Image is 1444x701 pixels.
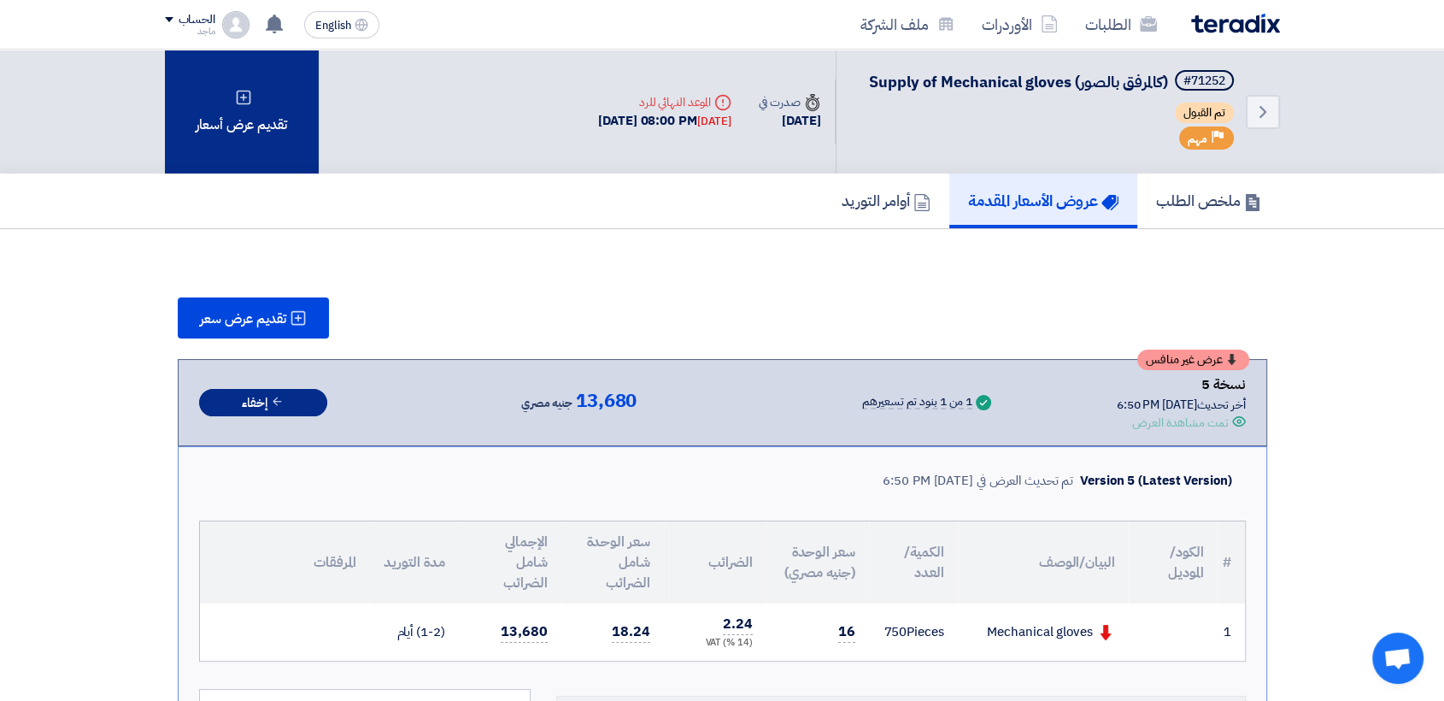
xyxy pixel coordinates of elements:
a: الأوردرات [968,4,1071,44]
span: Supply of Mechanical gloves (كالمرفق بالصور) [869,70,1168,93]
span: مهم [1188,131,1207,147]
td: Pieces [869,604,958,661]
div: الحساب [179,13,215,27]
span: English [315,20,351,32]
th: مدة التوريد [370,521,459,604]
img: Teradix logo [1191,14,1280,33]
span: 16 [838,621,855,643]
h5: ملخص الطلب [1156,191,1261,210]
span: تم القبول [1175,103,1234,123]
span: تقديم عرض سعر [200,312,286,326]
img: profile_test.png [222,11,249,38]
h5: عروض الأسعار المقدمة [968,191,1118,210]
th: الكود/الموديل [1129,521,1218,604]
button: إخفاء [199,389,327,417]
div: نسخة 5 [1117,374,1246,396]
th: سعر الوحدة (جنيه مصري) [766,521,869,604]
a: ملف الشركة [847,4,968,44]
div: تقديم عرض أسعار [165,50,319,174]
div: الموعد النهائي للرد [598,93,731,111]
span: عرض غير منافس [1146,354,1223,366]
h5: Supply of Mechanical gloves (كالمرفق بالصور) [869,70,1237,94]
span: 18.24 [612,621,650,643]
div: [DATE] [697,113,731,130]
div: تم تحديث العرض في [DATE] 6:50 PM [883,471,1073,491]
th: الضرائب [664,521,766,604]
th: الكمية/العدد [869,521,958,604]
div: [DATE] 08:00 PM [598,111,731,131]
span: جنيه مصري [521,393,572,414]
a: ملخص الطلب [1137,174,1280,228]
button: English [304,11,379,38]
div: أخر تحديث [DATE] 6:50 PM [1117,396,1246,414]
span: 2.24 [723,614,753,635]
span: 750 [883,622,907,641]
a: Open chat [1372,633,1423,684]
div: Mechanical gloves [971,622,1115,642]
div: [DATE] [759,111,820,131]
button: تقديم عرض سعر [178,297,329,339]
a: الطلبات [1071,4,1171,44]
div: 1 من 1 بنود تم تسعيرهم [862,396,972,409]
div: تمت مشاهدة العرض [1132,414,1228,432]
a: أوامر التوريد [823,174,949,228]
th: المرفقات [200,521,370,604]
div: (14 %) VAT [678,636,753,651]
th: سعر الوحدة شامل الضرائب [561,521,664,604]
span: 13,680 [576,391,637,411]
td: 1 [1218,604,1245,661]
a: عروض الأسعار المقدمة [949,174,1137,228]
h5: أوامر التوريد [842,191,930,210]
div: #71252 [1183,75,1225,87]
span: 13,680 [501,621,547,643]
th: الإجمالي شامل الضرائب [459,521,561,604]
div: Version 5 (Latest Version) [1080,471,1231,491]
th: البيان/الوصف [958,521,1129,604]
div: ماجد [165,27,215,36]
div: صدرت في [759,93,820,111]
td: (1-2) أيام [370,604,459,661]
th: # [1218,521,1245,604]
